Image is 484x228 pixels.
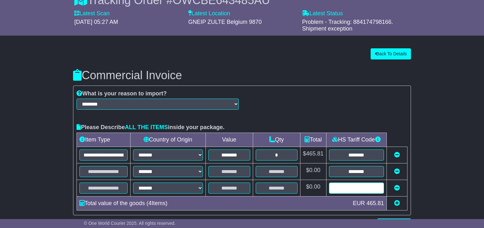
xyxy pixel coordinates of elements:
[125,124,168,130] span: ALL THE ITEMS
[394,152,400,158] a: Remove this item
[302,19,393,32] span: Problem - Tracking: 884174798166. Shipment exception
[371,48,411,59] button: Back To Details
[74,19,118,25] span: [DATE] 05:27 AM
[394,200,400,206] a: Add new item
[205,133,253,147] td: Value
[188,10,230,17] label: Latest Location
[306,150,324,157] span: 465.81
[394,168,400,175] a: Remove this item
[326,133,387,147] td: HS Tariff Code
[188,19,262,25] span: GNEIP ZULTE Belgium 9870
[302,10,343,17] label: Latest Status
[300,180,326,196] td: $
[394,185,400,191] a: Remove this item
[353,200,365,206] span: EUR
[309,183,320,190] span: 0.00
[300,163,326,180] td: $
[74,10,110,17] label: Latest Scan
[309,167,320,173] span: 0.00
[130,133,205,147] td: Country of Origin
[148,200,151,206] span: 4
[73,69,411,82] h3: Commercial Invoice
[76,199,350,208] div: Total value of the goods ( Items)
[77,124,225,131] label: Please Describe inside your package.
[300,147,326,163] td: $
[77,133,131,147] td: Item Type
[253,133,300,147] td: Qty
[84,221,176,226] span: © One World Courier 2025. All rights reserved.
[366,200,384,206] span: 465.81
[300,133,326,147] td: Total
[77,90,167,97] label: What is your reason to import?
